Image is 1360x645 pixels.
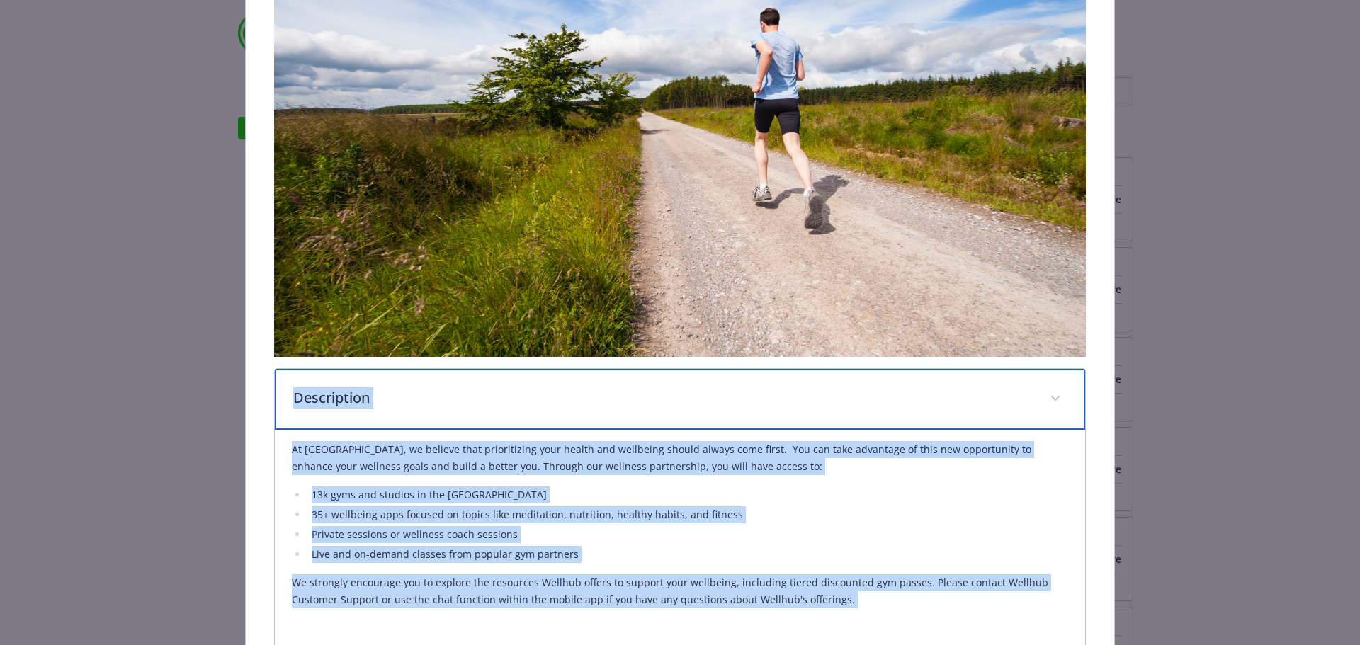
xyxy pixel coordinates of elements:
div: Description [275,369,1086,430]
li: 13k gyms and studios in the [GEOGRAPHIC_DATA] [307,486,1069,503]
li: Private sessions or wellness coach sessions [307,526,1069,543]
p: Description [293,387,1033,409]
p: We strongly encourage you to explore the resources Wellhub offers to support your wellbeing, incl... [292,574,1069,608]
li: 35+ wellbeing apps focused on topics like meditation, nutrition, healthy habits, and fitness [307,506,1069,523]
p: At [GEOGRAPHIC_DATA], we believe that prioritizing your health and wellbeing should always come f... [292,441,1069,475]
li: Live and on-demand classes from popular gym partners [307,546,1069,563]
